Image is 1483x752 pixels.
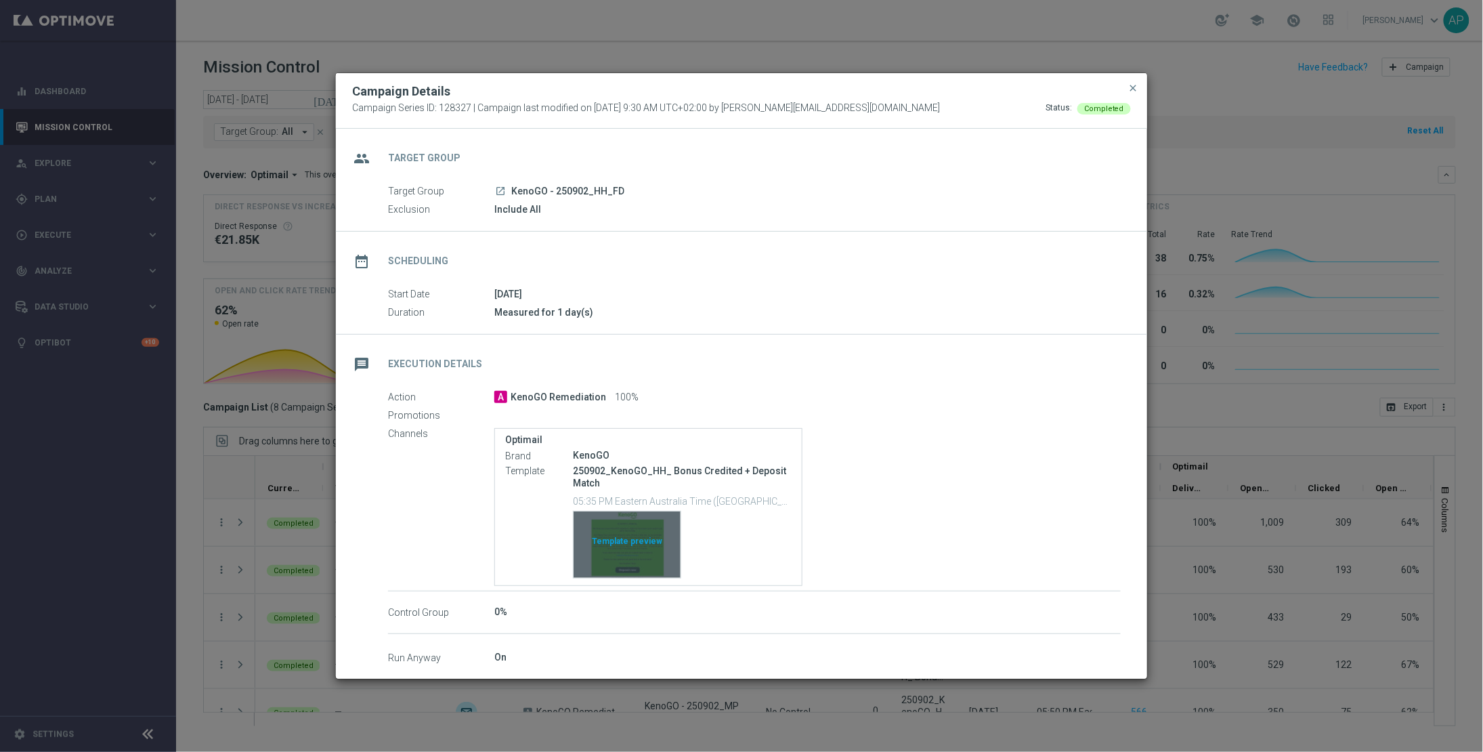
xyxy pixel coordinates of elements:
span: Campaign Series ID: 128327 | Campaign last modified on [DATE] 9:30 AM UTC+02:00 by [PERSON_NAME][... [352,102,940,114]
div: Measured for 1 day(s) [494,306,1121,319]
label: Promotions [388,410,494,422]
p: 05:35 PM Eastern Australia Time ([GEOGRAPHIC_DATA]) (UTC +11:00) [573,494,792,507]
h2: Target Group [388,152,460,165]
span: close [1128,83,1139,93]
h2: Scheduling [388,255,448,268]
span: KenoGO Remediation [511,392,606,404]
label: Target Group [388,186,494,198]
i: launch [495,186,506,196]
label: Run Anyway [388,652,494,664]
span: Completed [1084,104,1124,113]
label: Duration [388,307,494,319]
i: date_range [349,249,374,274]
div: Include All [494,203,1121,216]
span: A [494,391,507,403]
h2: Execution Details [388,358,482,371]
label: Exclusion [388,204,494,216]
i: group [349,146,374,171]
div: Status: [1046,102,1072,114]
span: 100% [615,392,639,404]
p: 250902_KenoGO_HH_ Bonus Credited + Deposit Match [573,465,792,489]
a: launch [494,186,507,198]
div: On [494,650,1121,664]
div: Template preview [574,511,681,578]
label: Channels [388,428,494,440]
h2: Campaign Details [352,83,450,100]
div: [DATE] [494,287,1121,301]
span: KenoGO - 250902_HH_FD [511,186,624,198]
label: Action [388,392,494,404]
div: 0% [494,605,1121,619]
label: Optimail [505,434,792,446]
label: Brand [505,450,573,462]
div: KenoGO [573,448,792,462]
label: Template [505,465,573,477]
button: Template preview [573,511,681,579]
label: Control Group [388,606,494,619]
colored-tag: Completed [1077,102,1131,113]
i: message [349,352,374,377]
label: Start Date [388,289,494,301]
